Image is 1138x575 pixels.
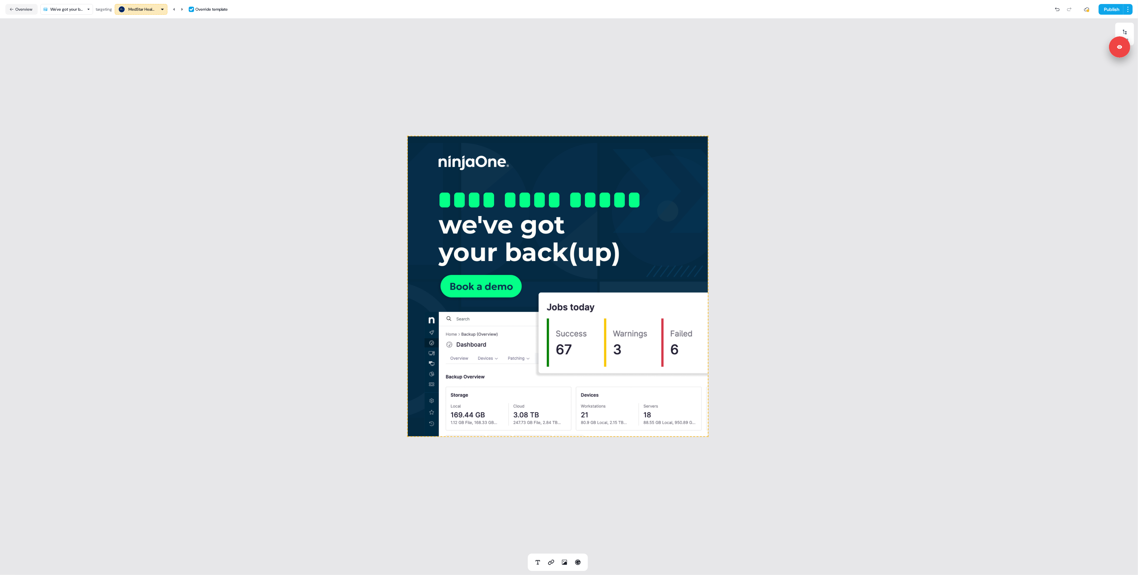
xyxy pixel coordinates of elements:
[5,4,38,15] button: Overview
[96,6,112,13] div: targeting
[195,6,228,13] div: Override template
[50,6,84,13] div: We've got your back(up)
[1115,27,1134,41] button: Edits
[128,6,155,13] div: MedStar Health
[1099,4,1123,15] button: Publish
[115,4,167,15] button: MedStar Health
